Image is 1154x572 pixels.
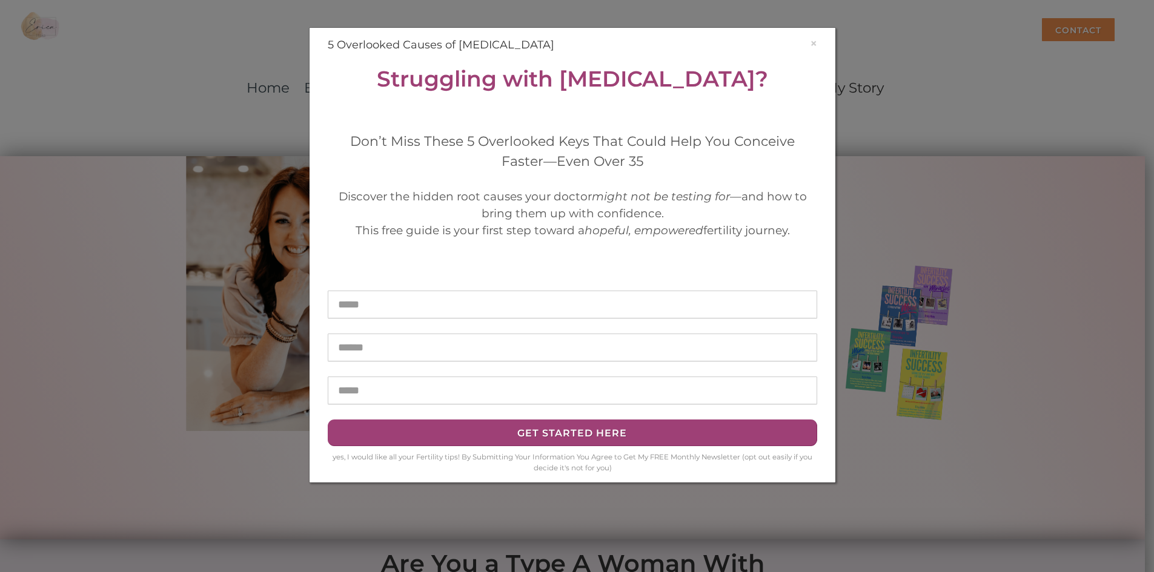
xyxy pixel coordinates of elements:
em: might not be testing for [592,189,730,203]
div: This free guide is your first step toward a fertility journey. [328,222,817,239]
div: Get Started HERE [343,425,801,441]
span: Don’t Miss These 5 Overlooked Keys That Could Help You Conceive Faster—Even Over 35 [350,133,795,169]
h4: 5 Overlooked Causes of [MEDICAL_DATA] [328,37,817,53]
div: yes, I would like all your Fertility tips! By Submitting Your Information You Agree to Get My FRE... [328,452,817,473]
em: hopeful, empowered [585,223,703,237]
div: Discover the hidden root causes your doctor —and how to bring them up with confidence. [328,188,817,222]
button: × [810,37,817,50]
strong: Struggling with [MEDICAL_DATA]? [377,65,768,92]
